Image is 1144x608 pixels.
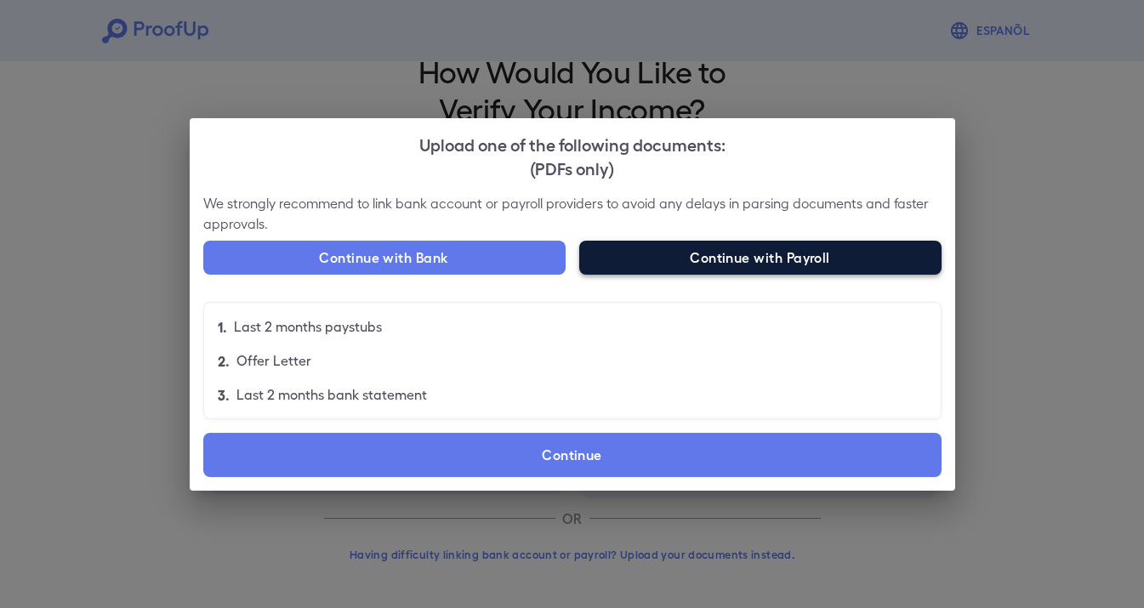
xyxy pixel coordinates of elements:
button: Continue with Bank [203,241,566,275]
p: 2. [218,350,230,371]
p: We strongly recommend to link bank account or payroll providers to avoid any delays in parsing do... [203,193,942,234]
p: Offer Letter [236,350,311,371]
div: (PDFs only) [203,156,942,179]
h2: Upload one of the following documents: [190,118,955,193]
label: Continue [203,433,942,477]
button: Continue with Payroll [579,241,942,275]
p: 3. [218,384,230,405]
p: Last 2 months paystubs [234,316,382,337]
p: Last 2 months bank statement [236,384,427,405]
p: 1. [218,316,227,337]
